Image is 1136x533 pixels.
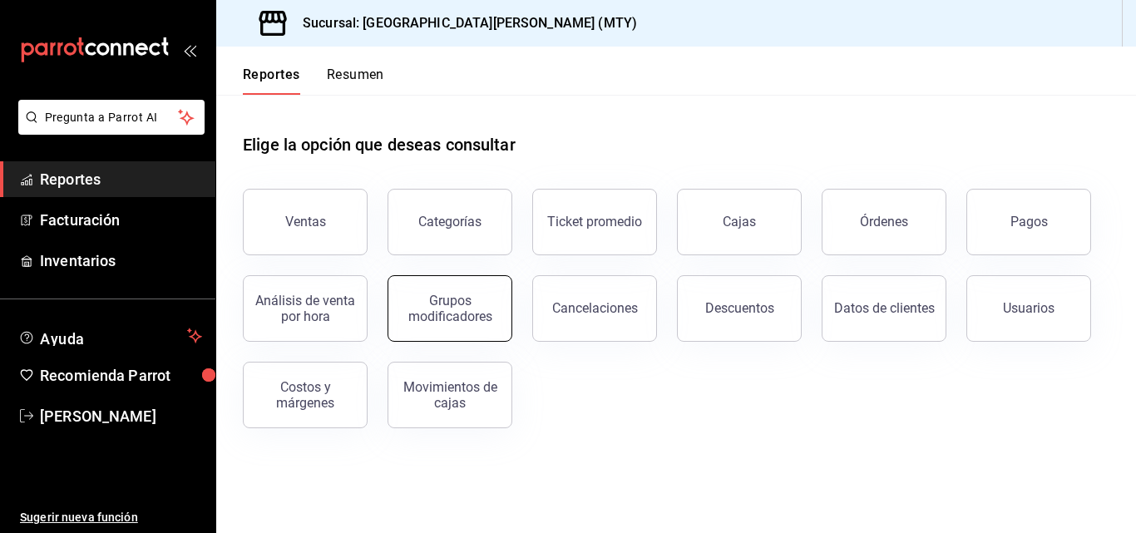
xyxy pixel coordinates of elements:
button: Grupos modificadores [388,275,512,342]
button: Ticket promedio [532,189,657,255]
div: Cancelaciones [552,300,638,316]
div: Categorías [418,214,482,229]
button: Órdenes [822,189,946,255]
span: Recomienda Parrot [40,364,202,387]
div: Movimientos de cajas [398,379,501,411]
button: Costos y márgenes [243,362,368,428]
div: Análisis de venta por hora [254,293,357,324]
button: Usuarios [966,275,1091,342]
span: Sugerir nueva función [20,509,202,526]
span: Pregunta a Parrot AI [45,109,179,126]
button: Datos de clientes [822,275,946,342]
button: Ventas [243,189,368,255]
button: Resumen [327,67,384,95]
button: Categorías [388,189,512,255]
div: Ventas [285,214,326,229]
button: Análisis de venta por hora [243,275,368,342]
span: Ayuda [40,326,180,346]
div: Pagos [1010,214,1048,229]
div: Descuentos [705,300,774,316]
button: Pagos [966,189,1091,255]
div: navigation tabs [243,67,384,95]
button: Cancelaciones [532,275,657,342]
a: Pregunta a Parrot AI [12,121,205,138]
span: [PERSON_NAME] [40,405,202,427]
div: Grupos modificadores [398,293,501,324]
h3: Sucursal: [GEOGRAPHIC_DATA][PERSON_NAME] (MTY) [289,13,637,33]
span: Inventarios [40,249,202,272]
button: open_drawer_menu [183,43,196,57]
div: Usuarios [1003,300,1055,316]
h1: Elige la opción que deseas consultar [243,132,516,157]
button: Descuentos [677,275,802,342]
div: Ticket promedio [547,214,642,229]
div: Datos de clientes [834,300,935,316]
span: Reportes [40,168,202,190]
div: Órdenes [860,214,908,229]
button: Cajas [677,189,802,255]
button: Pregunta a Parrot AI [18,100,205,135]
button: Reportes [243,67,300,95]
div: Costos y márgenes [254,379,357,411]
span: Facturación [40,209,202,231]
div: Cajas [723,214,756,229]
button: Movimientos de cajas [388,362,512,428]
